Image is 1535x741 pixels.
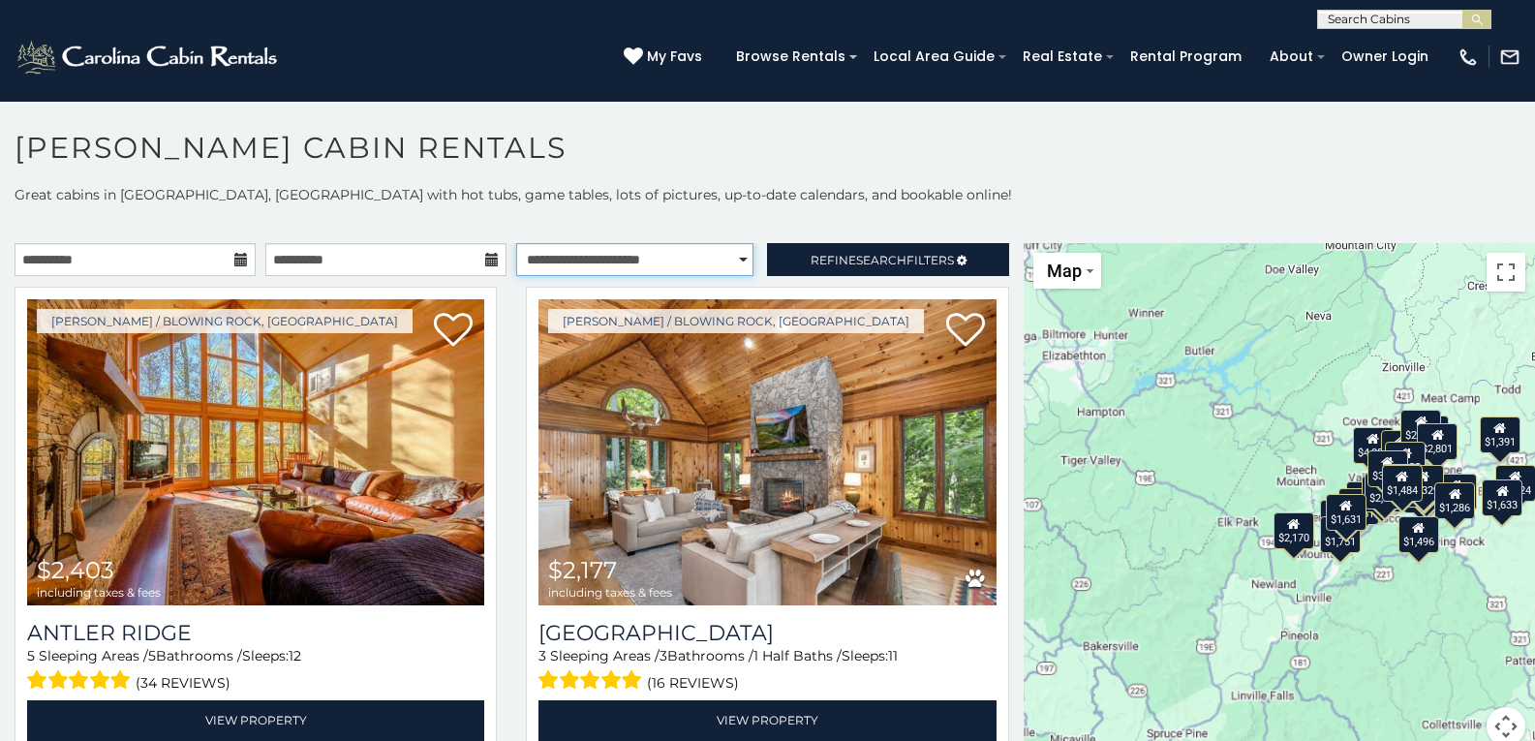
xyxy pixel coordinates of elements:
[538,299,996,605] img: Chimney Island
[538,299,996,605] a: Chimney Island $2,177 including taxes & fees
[1362,475,1402,511] div: $2,639
[946,311,985,352] a: Add to favorites
[1332,42,1438,72] a: Owner Login
[1482,479,1522,515] div: $1,633
[538,647,546,664] span: 3
[548,556,617,584] span: $2,177
[27,620,484,646] a: Antler Ridge
[1406,470,1447,507] div: $4,304
[888,647,898,664] span: 11
[538,646,996,695] div: Sleeping Areas / Bathrooms / Sleeps:
[1326,494,1366,531] div: $1,631
[1367,450,1408,487] div: $3,174
[1487,253,1525,292] button: Toggle fullscreen view
[1385,441,1426,478] div: $1,622
[1260,42,1323,72] a: About
[548,309,924,333] a: [PERSON_NAME] / Blowing Rock, [GEOGRAPHIC_DATA]
[1121,42,1251,72] a: Rental Program
[856,253,906,267] span: Search
[1382,464,1423,501] div: $1,484
[136,670,230,695] span: (34 reviews)
[1434,482,1475,519] div: $1,286
[37,556,114,584] span: $2,403
[27,647,35,664] span: 5
[1365,472,1405,509] div: $2,034
[15,38,283,77] img: White-1-2.png
[1047,261,1082,281] span: Map
[538,700,996,740] a: View Property
[1458,46,1479,68] img: phone-regular-white.png
[1338,488,1379,525] div: $2,151
[1400,409,1441,446] div: $2,168
[538,620,996,646] a: [GEOGRAPHIC_DATA]
[1402,476,1443,512] div: $2,177
[767,243,1008,276] a: RefineSearchFilters
[37,586,161,599] span: including taxes & fees
[27,700,484,740] a: View Property
[1381,430,1422,467] div: $3,137
[1480,417,1520,453] div: $1,391
[37,309,413,333] a: [PERSON_NAME] / Blowing Rock, [GEOGRAPHIC_DATA]
[1033,253,1101,289] button: Change map style
[647,670,739,695] span: (16 reviews)
[647,46,702,67] span: My Favs
[811,253,954,267] span: Refine Filters
[27,299,484,605] img: Antler Ridge
[548,586,672,599] span: including taxes & fees
[148,647,156,664] span: 5
[726,42,855,72] a: Browse Rentals
[864,42,1004,72] a: Local Area Guide
[434,311,473,352] a: Add to favorites
[1353,427,1394,464] div: $4,089
[1499,46,1520,68] img: mail-regular-white.png
[1436,473,1477,509] div: $2,289
[27,299,484,605] a: Antler Ridge $2,403 including taxes & fees
[27,646,484,695] div: Sleeping Areas / Bathrooms / Sleeps:
[289,647,301,664] span: 12
[538,620,996,646] h3: Chimney Island
[660,647,667,664] span: 3
[1403,465,1444,502] div: $1,329
[1398,515,1439,552] div: $1,496
[1013,42,1112,72] a: Real Estate
[753,647,842,664] span: 1 Half Baths /
[1274,512,1314,549] div: $2,170
[624,46,707,68] a: My Favs
[1319,516,1360,553] div: $1,751
[1417,423,1458,460] div: $2,801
